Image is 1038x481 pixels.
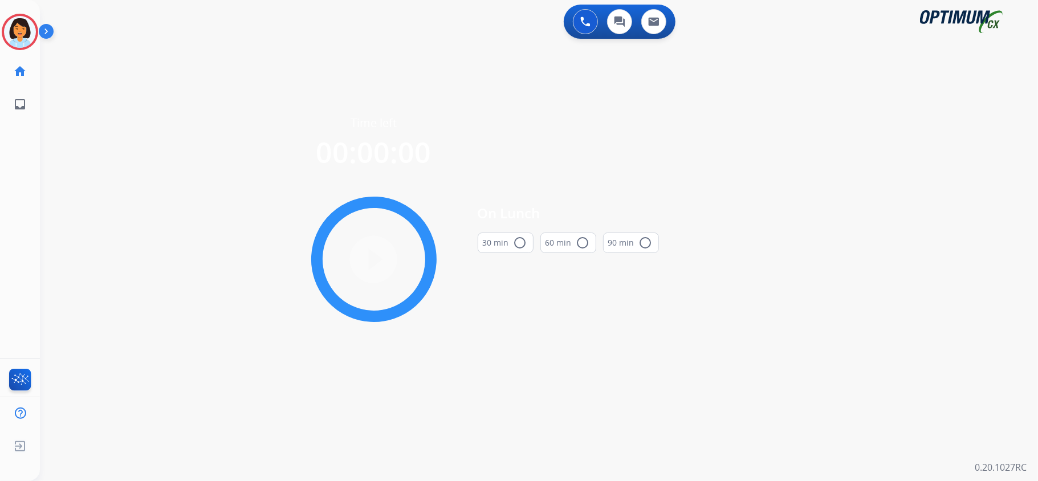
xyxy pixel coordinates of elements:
[478,203,659,223] span: On Lunch
[540,233,596,253] button: 60 min
[514,236,527,250] mat-icon: radio_button_unchecked
[478,233,534,253] button: 30 min
[13,64,27,78] mat-icon: home
[4,16,36,48] img: avatar
[13,97,27,111] mat-icon: inbox
[975,460,1027,474] p: 0.20.1027RC
[316,133,432,172] span: 00:00:00
[576,236,590,250] mat-icon: radio_button_unchecked
[351,115,397,131] span: Time left
[603,233,659,253] button: 90 min
[639,236,653,250] mat-icon: radio_button_unchecked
